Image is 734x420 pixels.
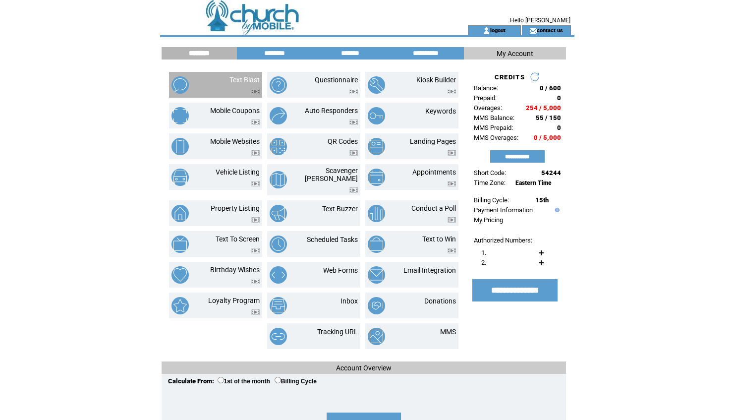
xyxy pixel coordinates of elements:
[490,27,506,33] a: logout
[474,179,506,186] span: Time Zone:
[251,309,260,315] img: video.png
[270,138,287,155] img: qr-codes.png
[317,328,358,336] a: Tracking URL
[208,297,260,304] a: Loyalty Program
[448,150,456,156] img: video.png
[557,124,561,131] span: 0
[412,168,456,176] a: Appointments
[216,235,260,243] a: Text To Screen
[424,297,456,305] a: Donations
[540,84,561,92] span: 0 / 600
[171,76,189,94] img: text-blast.png
[553,208,560,212] img: help.gif
[410,137,456,145] a: Landing Pages
[474,134,518,141] span: MMS Overages:
[251,89,260,94] img: video.png
[541,169,561,177] span: 54244
[368,76,385,94] img: kiosk-builder.png
[275,378,317,385] label: Billing Cycle
[171,266,189,284] img: birthday-wishes.png
[218,378,270,385] label: 1st of the month
[448,89,456,94] img: video.png
[448,181,456,186] img: video.png
[368,266,385,284] img: email-integration.png
[171,138,189,155] img: mobile-websites.png
[510,17,570,24] span: Hello [PERSON_NAME]
[368,297,385,314] img: donations.png
[251,150,260,156] img: video.png
[425,107,456,115] a: Keywords
[275,377,281,383] input: Billing Cycle
[305,107,358,115] a: Auto Responders
[270,297,287,314] img: inbox.png
[368,138,385,155] img: landing-pages.png
[305,167,358,182] a: Scavenger [PERSON_NAME]
[171,169,189,186] img: vehicle-listing.png
[251,217,260,223] img: video.png
[474,124,513,131] span: MMS Prepaid:
[483,27,490,35] img: account_icon.gif
[323,266,358,274] a: Web Forms
[411,204,456,212] a: Conduct a Poll
[340,297,358,305] a: Inbox
[448,217,456,223] img: video.png
[251,181,260,186] img: video.png
[368,169,385,186] img: appointments.png
[349,120,358,125] img: video.png
[416,76,456,84] a: Kiosk Builder
[216,168,260,176] a: Vehicle Listing
[328,137,358,145] a: QR Codes
[557,94,561,102] span: 0
[171,205,189,222] img: property-listing.png
[368,236,385,253] img: text-to-win.png
[336,364,392,372] span: Account Overview
[171,236,189,253] img: text-to-screen.png
[526,104,561,112] span: 254 / 5,000
[481,249,486,256] span: 1.
[474,84,498,92] span: Balance:
[270,107,287,124] img: auto-responders.png
[474,237,532,244] span: Authorized Numbers:
[368,328,385,345] img: mms.png
[270,236,287,253] img: scheduled-tasks.png
[474,94,497,102] span: Prepaid:
[474,206,533,214] a: Payment Information
[210,107,260,115] a: Mobile Coupons
[529,27,537,35] img: contact_us_icon.gif
[322,205,358,213] a: Text Buzzer
[218,377,224,383] input: 1st of the month
[251,120,260,125] img: video.png
[211,204,260,212] a: Property Listing
[229,76,260,84] a: Text Blast
[171,297,189,314] img: loyalty-program.png
[474,104,502,112] span: Overages:
[474,114,514,121] span: MMS Balance:
[210,266,260,274] a: Birthday Wishes
[251,248,260,253] img: video.png
[171,107,189,124] img: mobile-coupons.png
[537,27,563,33] a: contact us
[349,187,358,193] img: video.png
[474,169,506,177] span: Short Code:
[534,134,561,141] span: 0 / 5,000
[270,266,287,284] img: web-forms.png
[403,266,456,274] a: Email Integration
[515,180,552,186] span: Eastern Time
[315,76,358,84] a: Questionnaire
[368,107,385,124] img: keywords.png
[422,235,456,243] a: Text to Win
[481,259,486,266] span: 2.
[495,73,525,81] span: CREDITS
[536,114,561,121] span: 55 / 150
[210,137,260,145] a: Mobile Websites
[270,76,287,94] img: questionnaire.png
[270,205,287,222] img: text-buzzer.png
[368,205,385,222] img: conduct-a-poll.png
[440,328,456,336] a: MMS
[497,50,533,58] span: My Account
[270,328,287,345] img: tracking-url.png
[168,377,214,385] span: Calculate From:
[349,150,358,156] img: video.png
[349,89,358,94] img: video.png
[474,216,503,224] a: My Pricing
